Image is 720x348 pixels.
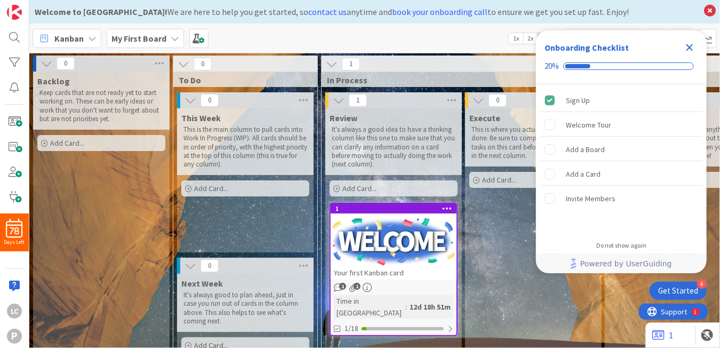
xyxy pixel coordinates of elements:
p: It's always a good idea to have a thinking column like this one to make sure that you can clarify... [332,125,455,169]
div: 1 [331,204,457,213]
span: This Week [181,113,221,123]
span: 1 [339,283,346,290]
div: LC [7,304,22,319]
div: Time in [GEOGRAPHIC_DATA] [334,295,405,319]
div: Your first Kanban card [331,266,457,280]
span: 2x [523,33,538,44]
a: contact us [308,6,347,17]
span: 78 [10,227,19,235]
span: 1/18 [345,323,358,334]
p: Keep cards that are not ready yet to start working on. These can be early ideas or work that you ... [39,89,163,123]
span: Powered by UserGuiding [580,257,672,270]
span: 1x [509,33,523,44]
input: Quick Filter... [563,29,643,48]
a: 1 [652,329,673,342]
span: 0 [201,94,219,107]
span: 0 [194,58,212,70]
span: Backlog [37,76,70,86]
div: 4 [697,279,707,289]
div: P [7,329,22,344]
a: Powered by UserGuiding [541,254,701,273]
span: 0 [201,259,219,272]
div: Invite Members [566,192,615,205]
div: Get Started [658,286,698,296]
div: Invite Members is incomplete. [540,187,702,210]
span: Add Card... [194,184,228,193]
span: 1 [354,283,361,290]
div: Add a Card is incomplete. [540,162,702,186]
span: Next Week [181,278,223,289]
span: 0 [489,94,507,107]
div: Add a Board [566,143,605,156]
b: My First Board [111,33,166,44]
span: Add Card... [342,184,377,193]
img: Visit kanbanzone.com [7,5,22,20]
span: 1 [349,94,367,107]
div: Do not show again [596,241,646,250]
div: Sign Up [566,94,590,107]
div: Sign Up is complete. [540,89,702,112]
span: : [405,301,407,313]
div: Welcome Tour [566,118,611,131]
span: Add Card... [50,138,84,148]
div: Checklist Container [536,30,707,273]
span: 1 [342,58,360,70]
p: This is the main column to pull cards into Work In Progress (WIP). All cards should be in order o... [183,125,307,169]
span: To Do [179,75,304,85]
div: We are here to help you get started, so anytime and to ensure we get you set up fast. Enjoy! [35,5,699,18]
span: 0 [57,57,75,70]
div: Checklist items [536,84,707,234]
a: book your onboarding call [392,6,487,17]
p: It's always good to plan ahead, just in case you run out of cards in the column above. This also ... [183,291,307,326]
div: Checklist progress: 20% [545,61,698,71]
div: Close Checklist [681,39,698,56]
span: Review [330,113,357,123]
b: Welcome to [GEOGRAPHIC_DATA]! [35,6,167,17]
div: 1Your first Kanban card [331,204,457,280]
div: Open Get Started checklist, remaining modules: 4 [650,282,707,300]
p: This is where you actually get the work done. Be sure to complete all the work and tasks on this ... [471,125,595,160]
span: Support [22,2,49,14]
span: Execute [469,113,500,123]
div: 20% [545,61,559,71]
div: Add a Board is incomplete. [540,138,702,161]
div: Welcome Tour is incomplete. [540,113,702,137]
div: Footer [536,254,707,273]
span: Add Card... [482,175,516,185]
div: 12d 18h 51m [407,301,453,313]
div: 1 [335,205,457,212]
div: Add a Card [566,168,601,180]
span: Kanban [54,32,84,45]
div: 1 [55,4,58,13]
div: Onboarding Checklist [545,41,629,54]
